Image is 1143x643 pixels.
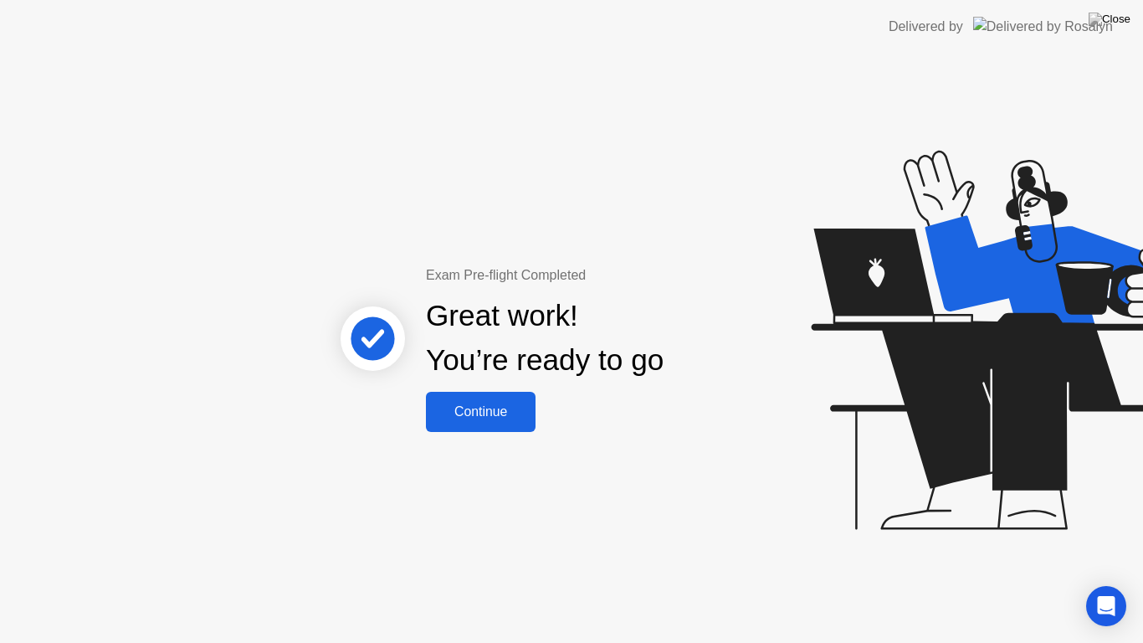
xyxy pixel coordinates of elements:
[426,294,664,383] div: Great work! You’re ready to go
[889,17,963,37] div: Delivered by
[426,265,771,285] div: Exam Pre-flight Completed
[1089,13,1130,26] img: Close
[426,392,536,432] button: Continue
[431,404,530,419] div: Continue
[1086,586,1126,626] div: Open Intercom Messenger
[973,17,1113,36] img: Delivered by Rosalyn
